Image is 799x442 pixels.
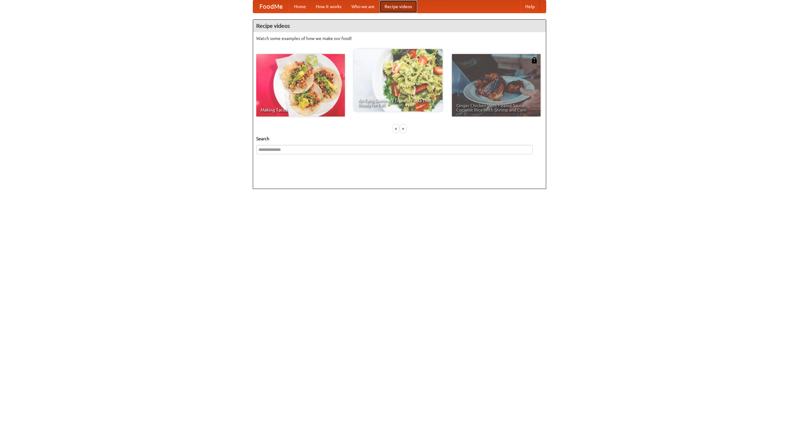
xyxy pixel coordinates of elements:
a: Who we are [346,0,380,13]
span: Making Tacos [261,108,341,112]
a: How it works [311,0,346,13]
a: An Easy, Summery Tomato Pasta That's Ready for Fall [354,49,443,112]
h4: Recipe videos [253,20,546,32]
a: Home [289,0,311,13]
p: Watch some examples of how we make our food! [256,35,543,42]
a: FoodMe [253,0,289,13]
a: Making Tacos [256,54,345,117]
h5: Search [256,136,543,142]
img: 483408.png [531,57,537,63]
span: An Easy, Summery Tomato Pasta That's Ready for Fall [358,98,438,107]
a: Recipe videos [380,0,417,13]
div: » [400,125,406,132]
div: « [393,125,399,132]
a: Help [520,0,540,13]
